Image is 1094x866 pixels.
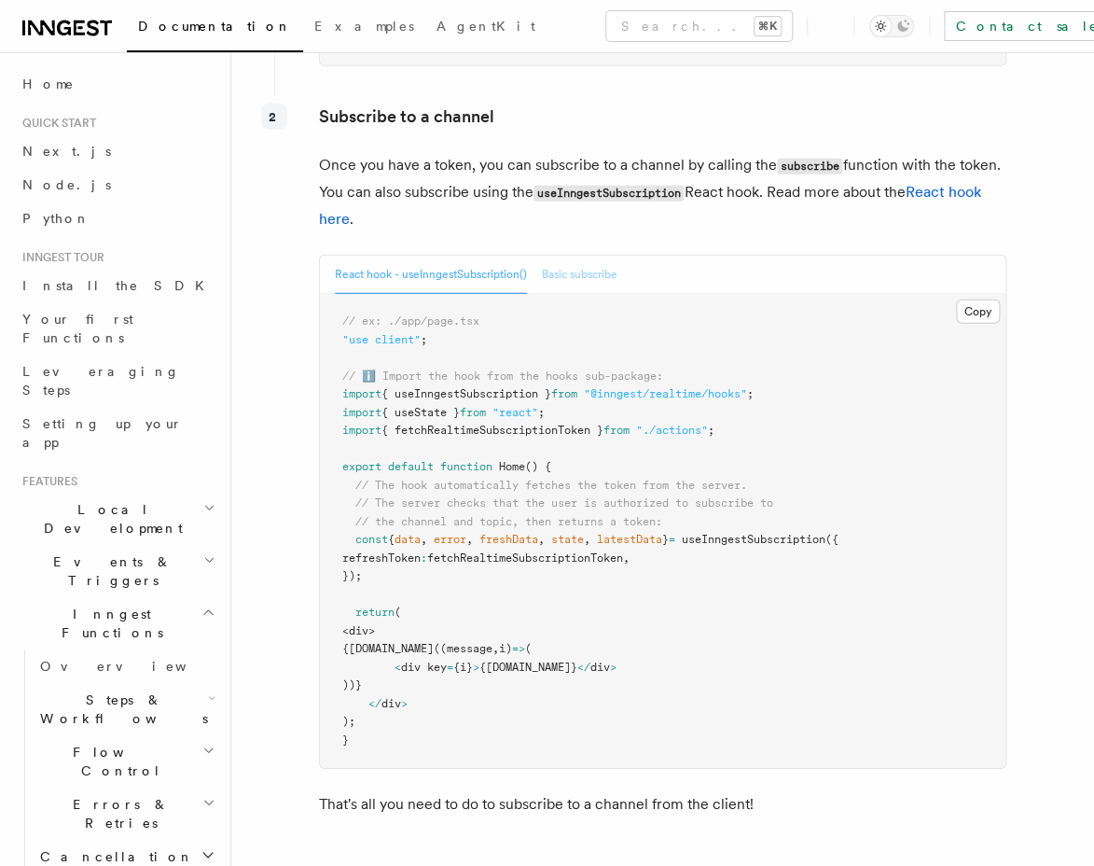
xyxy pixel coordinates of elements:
span: data [395,533,421,546]
span: "react" [492,406,538,419]
span: : [421,552,427,565]
a: Next.js [15,134,219,168]
span: Install the SDK [22,278,215,293]
span: Documentation [138,19,292,34]
span: {[DOMAIN_NAME]((message [342,642,492,655]
span: { [388,533,395,546]
code: subscribe [777,159,842,175]
span: Python [22,211,90,226]
span: ( [395,606,401,619]
span: Inngest Functions [15,605,201,642]
span: from [460,406,486,419]
span: ( [525,642,532,655]
a: AgentKit [425,6,547,50]
span: ; [421,333,427,346]
span: // The server checks that the user is authorized to subscribe to [355,496,773,510]
button: Events & Triggers [15,545,219,597]
button: Basic subscribe [542,256,617,294]
span: // The hook automatically fetches the token from the server. [355,479,747,492]
span: import [342,406,381,419]
a: Node.js [15,168,219,202]
button: Inngest Functions [15,597,219,649]
span: Next.js [22,144,111,159]
span: , [466,533,473,546]
span: } [342,733,349,747]
span: Overview [40,659,232,674]
span: useInngestSubscription [682,533,825,546]
span: ; [747,387,754,400]
span: > [610,661,616,674]
span: Flow Control [33,743,202,780]
span: </ [368,697,381,710]
span: state [551,533,584,546]
span: // the channel and topic, then returns a token: [355,515,662,528]
span: // ℹ️ Import the hook from the hooks sub-package: [342,370,663,383]
span: () { [525,460,551,473]
span: Local Development [15,500,203,538]
span: Features [15,474,77,489]
span: import [342,424,381,437]
span: , [492,642,499,655]
button: Local Development [15,493,219,545]
span: const [355,533,388,546]
span: {i} [453,661,473,674]
a: Leveraging Steps [15,355,219,407]
span: > [473,661,479,674]
span: ; [538,406,545,419]
span: = [669,533,675,546]
span: div key [401,661,447,674]
span: Steps & Workflows [33,691,208,728]
span: i) [499,642,512,655]
span: Cancellation [33,847,194,866]
span: Inngest tour [15,250,104,265]
a: Examples [303,6,425,50]
span: freshData [479,533,538,546]
span: latestData [597,533,662,546]
span: "use client" [342,333,421,346]
span: Quick start [15,116,96,131]
span: error [434,533,466,546]
a: Python [15,202,219,235]
a: Documentation [127,6,303,52]
a: Setting up your app [15,407,219,459]
span: < [342,624,349,637]
span: > [368,624,375,637]
span: // ex: ./app/page.tsx [342,314,479,328]
span: "@inngest/realtime/hooks" [584,387,747,400]
span: Leveraging Steps [22,364,180,398]
button: Copy [956,300,1000,324]
span: div [590,661,610,674]
span: ({ [825,533,838,546]
button: Toggle dark mode [869,15,914,37]
span: } [662,533,669,546]
span: from [603,424,630,437]
button: Search...⌘K [606,11,792,41]
span: {[DOMAIN_NAME]} [479,661,577,674]
span: export [342,460,381,473]
span: import [342,387,381,400]
button: Flow Control [33,735,219,788]
span: return [355,606,395,619]
a: Home [15,67,219,101]
span: Events & Triggers [15,552,203,590]
span: Node.js [22,177,111,192]
span: refreshToken [342,552,421,565]
span: Errors & Retries [33,795,202,832]
span: Home [499,460,525,473]
span: { useState } [381,406,460,419]
div: 2 [261,104,287,130]
p: Subscribe to a channel [319,104,1006,130]
span: , [538,533,545,546]
button: Errors & Retries [33,788,219,840]
p: Once you have a token, you can subscribe to a channel by calling the function with the token. You... [319,152,1006,232]
span: => [512,642,525,655]
span: , [421,533,427,546]
a: Your first Functions [15,302,219,355]
span: }); [342,569,362,582]
span: Setting up your app [22,416,183,450]
span: < [395,661,401,674]
button: Steps & Workflows [33,683,219,735]
span: ); [342,715,355,728]
span: Home [22,75,75,93]
span: > [401,697,408,710]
